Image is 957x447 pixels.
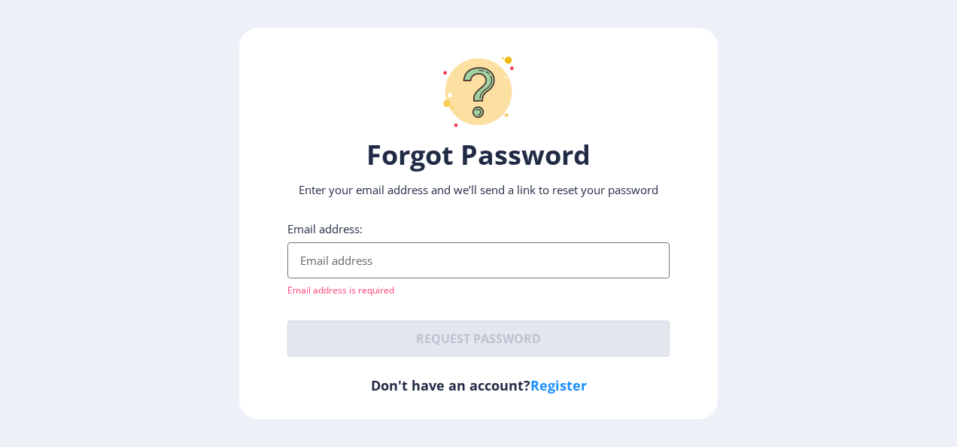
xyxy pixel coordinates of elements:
a: Register [530,376,587,394]
h1: Forgot Password [287,137,670,173]
span: Email address is required [287,284,394,296]
label: Email address: [287,221,363,236]
p: Enter your email address and we’ll send a link to reset your password [287,182,670,197]
h6: Don't have an account? [287,376,670,394]
img: question-mark [433,47,524,137]
button: Request password [287,321,670,357]
input: Email address [287,242,670,278]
